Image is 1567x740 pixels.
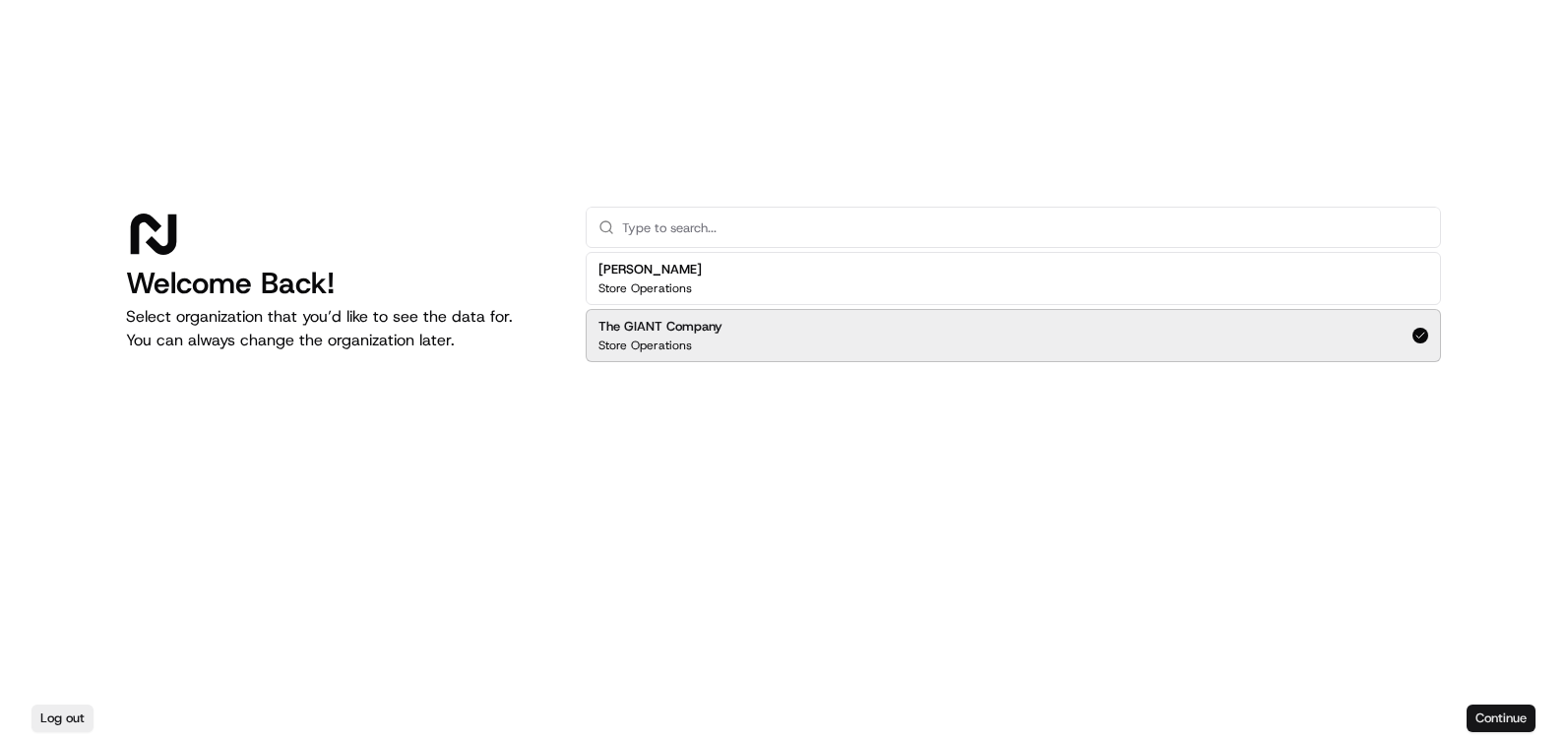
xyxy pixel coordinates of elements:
input: Type to search... [622,208,1428,247]
p: Store Operations [598,280,692,296]
button: Log out [31,705,94,732]
h2: The GIANT Company [598,318,722,336]
p: Store Operations [598,338,692,353]
button: Continue [1467,705,1536,732]
h1: Welcome Back! [126,266,554,301]
p: Select organization that you’d like to see the data for. You can always change the organization l... [126,305,554,352]
div: Suggestions [586,248,1441,366]
h2: [PERSON_NAME] [598,261,702,278]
